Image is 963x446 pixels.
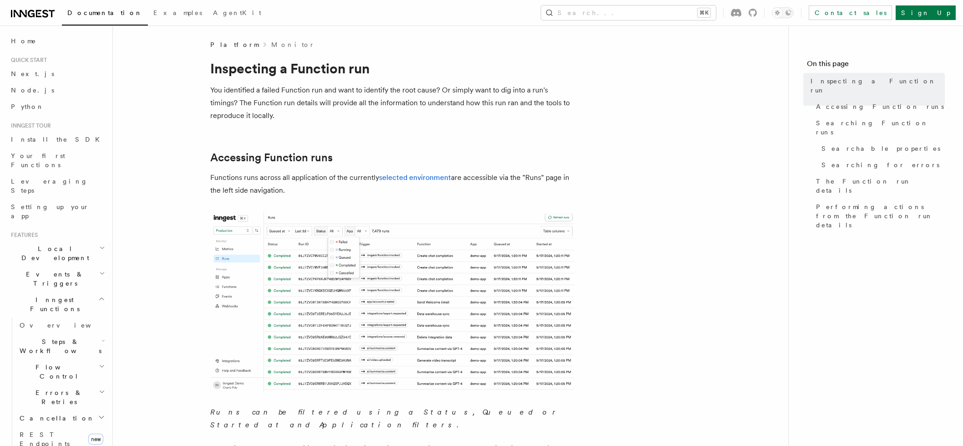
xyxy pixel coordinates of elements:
[541,5,716,20] button: Search...⌘K
[16,337,101,355] span: Steps & Workflows
[16,384,107,410] button: Errors & Retries
[213,9,261,16] span: AgentKit
[11,178,88,194] span: Leveraging Steps
[812,199,945,233] a: Performing actions from the Function run details
[7,56,47,64] span: Quick start
[7,244,99,262] span: Local Development
[271,40,314,49] a: Monitor
[812,98,945,115] a: Accessing Function runs
[20,322,113,329] span: Overview
[11,87,54,94] span: Node.js
[16,388,99,406] span: Errors & Retries
[16,359,107,384] button: Flow Control
[821,160,939,169] span: Searching for errors
[7,148,107,173] a: Your first Functions
[62,3,148,26] a: Documentation
[148,3,208,25] a: Examples
[809,5,892,20] a: Contact sales
[16,317,107,333] a: Overview
[7,131,107,148] a: Install the SDK
[811,77,945,95] span: Inspecting a Function run
[7,295,98,313] span: Inngest Functions
[7,266,107,292] button: Events & Triggers
[67,9,142,16] span: Documentation
[816,202,945,230] span: Performing actions from the Function run details
[16,410,107,426] button: Cancellation
[818,140,945,157] a: Searchable properties
[210,60,574,77] h1: Inspecting a Function run
[88,434,103,445] span: new
[11,103,44,110] span: Python
[7,66,107,82] a: Next.js
[11,70,54,77] span: Next.js
[208,3,267,25] a: AgentKit
[11,152,65,169] span: Your first Functions
[7,82,107,98] a: Node.js
[7,270,99,288] span: Events & Triggers
[210,171,574,197] p: Functions runs across all application of the currently are accessible via the "Runs" page in the ...
[11,136,105,143] span: Install the SDK
[896,5,956,20] a: Sign Up
[816,102,944,111] span: Accessing Function runs
[772,7,794,18] button: Toggle dark mode
[16,333,107,359] button: Steps & Workflows
[818,157,945,173] a: Searching for errors
[11,36,36,46] span: Home
[812,115,945,140] a: Searching Function runs
[7,98,107,115] a: Python
[7,122,51,129] span: Inngest tour
[812,173,945,199] a: The Function run details
[210,408,559,429] em: Runs can be filtered using a Status, Queued or Started at and Application filters.
[698,8,710,17] kbd: ⌘K
[807,73,945,98] a: Inspecting a Function run
[7,33,107,49] a: Home
[816,177,945,195] span: The Function run details
[807,58,945,73] h4: On this page
[210,211,574,391] img: The "Handle failed payments" Function runs list features a run in a failing state.
[11,203,89,220] span: Setting up your app
[816,118,945,137] span: Searching Function runs
[16,363,99,381] span: Flow Control
[7,292,107,317] button: Inngest Functions
[7,241,107,266] button: Local Development
[16,414,95,423] span: Cancellation
[7,173,107,199] a: Leveraging Steps
[210,84,574,122] p: You identified a failed Function run and want to identify the root cause? Or simply want to dig i...
[821,144,940,153] span: Searchable properties
[379,173,451,182] a: selected environment
[210,151,333,164] a: Accessing Function runs
[210,40,258,49] span: Platform
[7,199,107,224] a: Setting up your app
[153,9,202,16] span: Examples
[7,231,38,239] span: Features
